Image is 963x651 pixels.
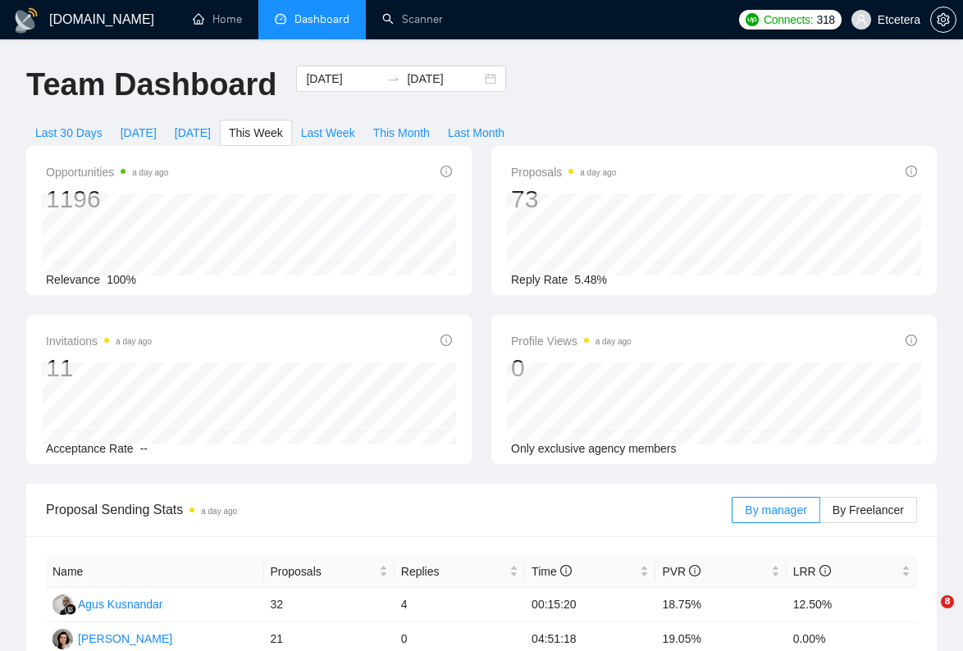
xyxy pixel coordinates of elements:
span: info-circle [560,565,572,576]
a: AKAgus Kusnandar [52,597,163,610]
div: [PERSON_NAME] [78,630,172,648]
time: a day ago [132,168,168,177]
td: 32 [264,588,395,622]
span: Relevance [46,273,100,286]
button: [DATE] [112,120,166,146]
span: setting [931,13,956,26]
span: info-circle [819,565,831,576]
td: 00:15:20 [525,588,655,622]
span: Acceptance Rate [46,442,134,455]
th: Replies [395,556,525,588]
td: 18.75% [655,588,786,622]
span: -- [140,442,148,455]
td: 12.50% [787,588,917,622]
button: Last 30 Days [26,120,112,146]
button: This Month [364,120,439,146]
span: LRR [793,565,831,578]
input: Start date [306,70,381,88]
span: By Freelancer [833,503,904,517]
span: Invitations [46,331,152,351]
span: user [856,14,867,25]
span: info-circle [906,166,917,177]
span: info-circle [440,166,452,177]
time: a day ago [580,168,616,177]
span: [DATE] [175,124,211,142]
div: 11 [46,353,152,384]
span: Time [532,565,571,578]
time: a day ago [116,337,152,346]
img: gigradar-bm.png [65,603,76,615]
span: Proposals [511,162,616,182]
img: AK [52,594,73,615]
span: [DATE] [121,124,157,142]
span: Last Week [301,124,355,142]
h1: Team Dashboard [26,66,276,104]
button: Last Week [292,120,364,146]
span: Connects: [764,11,813,29]
button: setting [930,7,956,33]
span: Replies [401,562,506,580]
div: 0 [511,353,632,384]
span: Last Month [448,124,504,142]
iframe: Intercom live chat [907,595,947,635]
span: Only exclusive agency members [511,442,677,455]
span: info-circle [906,335,917,346]
span: This Month [373,124,430,142]
span: to [387,72,400,85]
div: 73 [511,184,616,215]
img: logo [13,7,39,34]
span: swap-right [387,72,400,85]
span: info-circle [689,565,701,576]
span: 5.48% [574,273,607,286]
th: Name [46,556,264,588]
button: Last Month [439,120,513,146]
span: Opportunities [46,162,168,182]
span: Profile Views [511,331,632,351]
div: 1196 [46,184,168,215]
span: PVR [662,565,701,578]
span: 100% [107,273,136,286]
td: 4 [395,588,525,622]
span: This Week [229,124,283,142]
span: Last 30 Days [35,124,103,142]
span: 318 [816,11,834,29]
span: dashboard [275,13,286,25]
span: info-circle [440,335,452,346]
span: Reply Rate [511,273,568,286]
span: 8 [941,595,954,608]
time: a day ago [201,507,237,516]
input: End date [407,70,481,88]
span: Proposal Sending Stats [46,499,732,520]
span: Dashboard [294,12,349,26]
span: By manager [745,503,806,517]
button: [DATE] [166,120,220,146]
img: TT [52,629,73,649]
span: Proposals [271,562,376,580]
a: searchScanner [382,12,443,26]
a: homeHome [193,12,242,26]
a: TT[PERSON_NAME] [52,631,172,644]
th: Proposals [264,556,395,588]
time: a day ago [596,337,632,346]
button: This Week [220,120,292,146]
a: setting [930,13,956,26]
img: upwork-logo.png [746,13,759,26]
div: Agus Kusnandar [78,595,163,613]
